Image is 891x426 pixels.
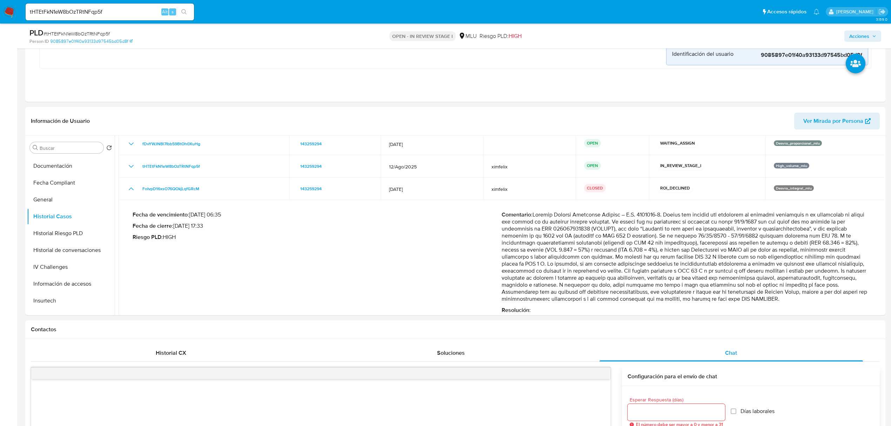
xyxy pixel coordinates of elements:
[27,174,115,191] button: Fecha Compliant
[878,8,886,15] a: Salir
[389,31,456,41] p: OPEN - IN REVIEW STAGE I
[40,145,101,151] input: Buscar
[172,8,174,15] span: s
[836,8,876,15] p: ximena.felix@mercadolibre.com
[628,373,874,380] h3: Configuración para el envío de chat
[33,145,38,151] button: Buscar
[437,349,465,357] span: Soluciones
[27,259,115,275] button: IV Challenges
[31,326,880,333] h1: Contactos
[31,118,90,125] h1: Información de Usuario
[27,158,115,174] button: Documentación
[27,208,115,225] button: Historial Casos
[725,349,737,357] span: Chat
[106,145,112,153] button: Volver al orden por defecto
[630,397,727,402] span: Esperar Respuesta (días)
[29,38,49,45] b: Person ID
[844,31,881,42] button: Acciones
[27,275,115,292] button: Información de accesos
[458,32,477,40] div: MLU
[177,7,191,17] button: search-icon
[27,242,115,259] button: Historial de conversaciones
[767,8,806,15] span: Accesos rápidos
[27,292,115,309] button: Insurtech
[27,309,115,326] button: Items
[43,30,110,37] span: # tHTEtFkN1eW8bOzTRtNFqp5f
[27,191,115,208] button: General
[27,225,115,242] button: Historial Riesgo PLD
[731,408,736,414] input: Días laborales
[480,32,522,40] span: Riesgo PLD:
[50,38,133,45] a: 9085897e01f40a93133d97545bd05d8f
[794,113,880,129] button: Ver Mirada por Persona
[849,31,869,42] span: Acciones
[29,27,43,38] b: PLD
[162,8,168,15] span: Alt
[803,113,863,129] span: Ver Mirada por Persona
[156,349,186,357] span: Historial CX
[26,7,194,16] input: Buscar usuario o caso...
[813,9,819,15] a: Notificaciones
[741,408,775,415] span: Días laborales
[876,16,887,22] span: 3.159.0
[628,408,725,417] input: days_to_wait
[509,32,522,40] span: HIGH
